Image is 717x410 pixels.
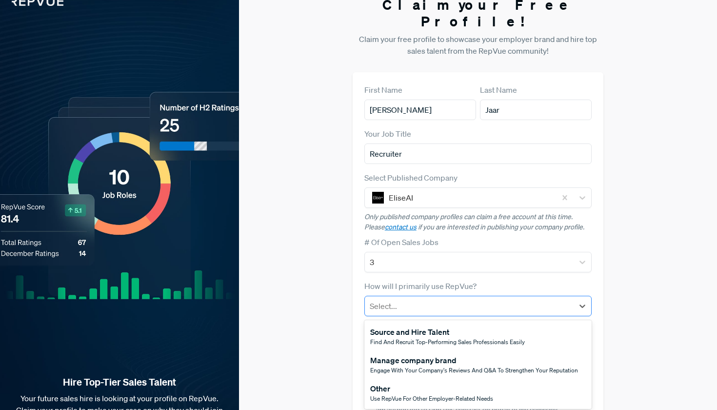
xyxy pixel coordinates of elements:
[364,236,438,248] label: # Of Open Sales Jobs
[364,172,458,184] label: Select Published Company
[364,212,592,232] p: Only published company profiles can claim a free account at this time. Please if you are interest...
[16,376,223,389] strong: Hire Top-Tier Sales Talent
[370,326,525,338] div: Source and Hire Talent
[364,84,402,96] label: First Name
[370,366,578,374] span: Engage with your company's reviews and Q&A to strengthen your reputation
[385,223,417,231] a: contact us
[364,280,477,292] label: How will I primarily use RepVue?
[364,128,411,140] label: Your Job Title
[364,100,476,120] input: First Name
[353,33,604,57] p: Claim your free profile to showcase your employer brand and hire top sales talent from the RepVue...
[370,338,525,346] span: Find and recruit top-performing sales professionals easily
[480,100,592,120] input: Last Name
[372,192,384,204] img: EliseAI
[370,394,493,403] span: Use RepVue for other employer-related needs
[480,84,517,96] label: Last Name
[370,383,493,394] div: Other
[364,143,592,164] input: Title
[370,354,578,366] div: Manage company brand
